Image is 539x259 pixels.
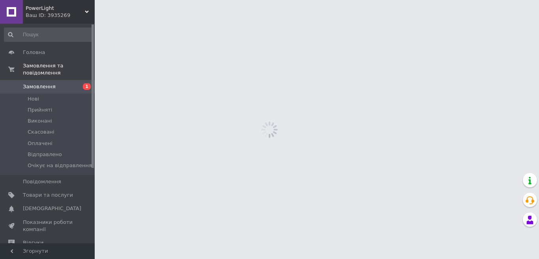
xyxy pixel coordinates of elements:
[28,129,54,136] span: Скасовані
[28,95,39,102] span: Нові
[23,192,73,199] span: Товари та послуги
[28,140,52,147] span: Оплачені
[28,117,52,125] span: Виконані
[28,106,52,114] span: Прийняті
[23,239,43,246] span: Відгуки
[28,151,62,158] span: Відправлено
[4,28,93,42] input: Пошук
[23,205,81,212] span: [DEMOGRAPHIC_DATA]
[23,83,56,90] span: Замовлення
[23,178,61,185] span: Повідомлення
[23,49,45,56] span: Головна
[28,162,92,169] span: Очікує на відправлення
[23,62,95,76] span: Замовлення та повідомлення
[26,12,95,19] div: Ваш ID: 3935269
[26,5,85,12] span: PowerLight
[83,83,91,90] span: 1
[23,219,73,233] span: Показники роботи компанії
